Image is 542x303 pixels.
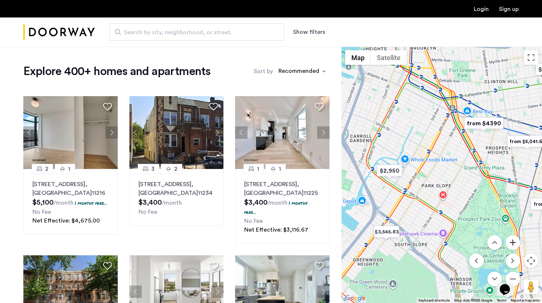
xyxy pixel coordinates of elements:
span: Net Effective: $4,675.00 [32,218,100,224]
a: 32[STREET_ADDRESS], [GEOGRAPHIC_DATA]11234No Fee [129,169,224,226]
span: 1 [68,165,70,173]
img: 2014_638467240162182106.jpeg [235,96,330,169]
button: Previous apartment [129,126,142,139]
button: Previous apartment [129,286,142,298]
sub: /month [268,200,288,206]
sub: /month [54,200,74,206]
p: [STREET_ADDRESS] 11216 [32,180,109,197]
button: Show street map [345,50,371,65]
img: 2016_638484540295233130.jpeg [129,96,224,169]
span: No Fee [244,218,263,224]
a: 11[STREET_ADDRESS], [GEOGRAPHIC_DATA]112251 months free...No FeeNet Effective: $3,116.67 [235,169,330,244]
a: Report a map error [511,298,540,303]
button: Next apartment [105,126,118,139]
iframe: chat widget [497,274,520,296]
div: Recommended [277,67,319,77]
button: Drag Pegman onto the map to open Street View [524,280,538,294]
button: Move left [469,253,484,268]
button: Next apartment [211,126,223,139]
div: from $4390 [461,115,506,131]
span: No Fee [139,209,157,215]
span: 2 [45,165,48,173]
span: 3 [151,165,155,173]
button: Map camera controls [524,253,538,268]
sub: /month [162,200,182,206]
span: Search by city, neighborhood, or street. [124,28,264,37]
img: logo [23,19,95,46]
button: Next apartment [317,286,330,298]
a: Login [474,6,489,12]
span: Map data ©2025 Google [454,299,492,302]
button: Previous apartment [235,286,247,298]
span: Net Effective: $3,116.67 [244,227,308,233]
label: Sort by [254,67,273,76]
h1: Explore 400+ homes and apartments [23,64,210,79]
span: 1 [257,165,259,173]
span: $3,400 [244,199,268,206]
button: Show or hide filters [293,28,325,36]
a: Registration [499,6,519,12]
img: Google [343,294,367,303]
button: Move right [506,253,520,268]
button: Zoom out [506,272,520,286]
p: [STREET_ADDRESS] 11225 [244,180,320,197]
a: Open this area in Google Maps (opens a new window) [343,294,367,303]
span: $5,100 [32,199,54,206]
span: $3,400 [139,199,162,206]
button: Next apartment [211,286,223,298]
button: Move up [487,235,502,250]
p: [STREET_ADDRESS] 11234 [139,180,215,197]
p: 1 months free... [75,200,107,206]
ng-select: sort-apartment [275,65,330,78]
span: No Fee [32,209,51,215]
a: Terms (opens in new tab) [497,298,506,303]
a: 21[STREET_ADDRESS], [GEOGRAPHIC_DATA]112161 months free...No FeeNet Effective: $4,675.00 [23,169,118,235]
button: Show satellite imagery [371,50,407,65]
button: Previous apartment [235,126,247,139]
button: Next apartment [317,126,330,139]
div: $3,545.83 [371,224,402,240]
button: Zoom in [506,235,520,250]
span: 1 [279,165,281,173]
button: Keyboard shortcuts [418,298,450,303]
button: Previous apartment [23,126,36,139]
input: Apartment Search [109,23,284,41]
a: Cazamio Logo [23,19,95,46]
div: $2,950 [374,162,405,179]
img: 2016_638673975962267132.jpeg [23,96,118,169]
span: 2 [174,165,178,173]
button: Move down [487,272,502,286]
button: Toggle fullscreen view [524,50,538,65]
